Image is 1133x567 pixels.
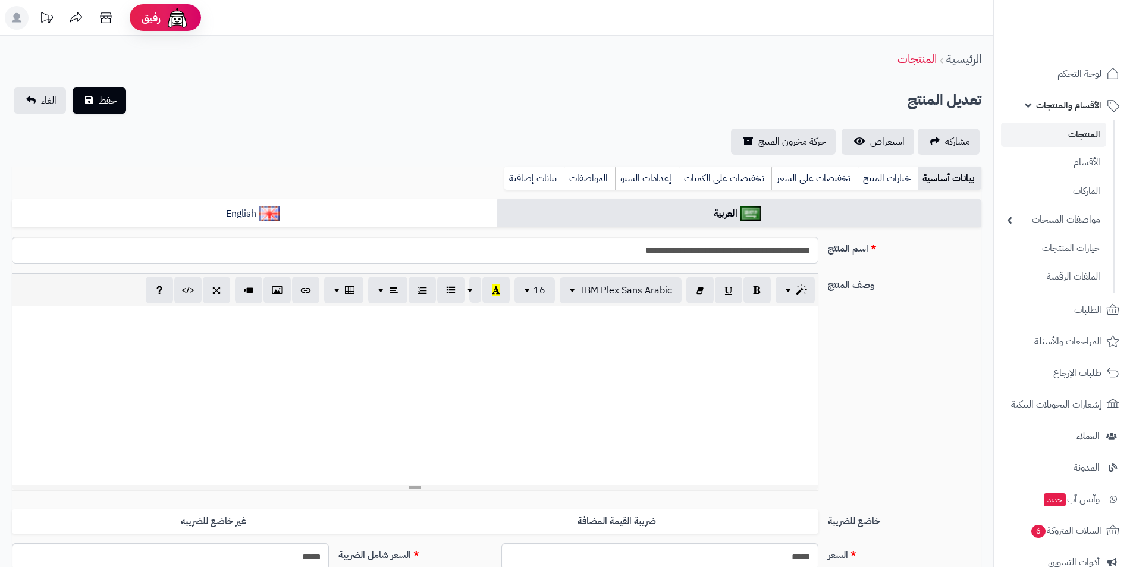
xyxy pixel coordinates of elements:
label: خاضع للضريبة [823,509,986,528]
span: المراجعات والأسئلة [1034,333,1101,350]
a: الرئيسية [946,50,981,68]
a: وآتس آبجديد [1001,485,1126,513]
a: English [12,199,497,228]
a: خيارات المنتجات [1001,236,1106,261]
span: الأقسام والمنتجات [1036,97,1101,114]
span: الغاء [41,93,57,108]
span: المدونة [1074,459,1100,476]
span: السلات المتروكة [1030,522,1101,539]
button: IBM Plex Sans Arabic [560,277,682,303]
a: الملفات الرقمية [1001,264,1106,290]
button: 16 [514,277,555,303]
label: غير خاضع للضريبه [12,509,415,534]
a: الماركات [1001,178,1106,204]
span: استعراض [870,134,905,149]
a: استعراض [842,129,914,155]
span: 6 [1031,525,1046,538]
a: تخفيضات على الكميات [679,167,771,190]
a: المنتجات [1001,123,1106,147]
a: حركة مخزون المنتج [731,129,836,155]
img: English [259,206,280,221]
button: حفظ [73,87,126,114]
span: رفيق [142,11,161,25]
a: السلات المتروكة6 [1001,516,1126,545]
a: خيارات المنتج [858,167,918,190]
a: المنتجات [897,50,937,68]
span: إشعارات التحويلات البنكية [1011,396,1101,413]
label: اسم المنتج [823,237,986,256]
a: الغاء [14,87,66,114]
a: إعدادات السيو [615,167,679,190]
span: جديد [1044,493,1066,506]
span: الطلبات [1074,302,1101,318]
span: مشاركه [945,134,970,149]
span: حركة مخزون المنتج [758,134,826,149]
img: ai-face.png [165,6,189,30]
a: الأقسام [1001,150,1106,176]
label: السعر شامل الضريبة [334,543,497,562]
span: حفظ [99,93,117,108]
h2: تعديل المنتج [908,88,981,112]
span: طلبات الإرجاع [1053,365,1101,381]
span: 16 [533,283,545,297]
a: العربية [497,199,981,228]
a: المراجعات والأسئلة [1001,327,1126,356]
a: تحديثات المنصة [32,6,61,33]
span: لوحة التحكم [1057,65,1101,82]
img: العربية [740,206,761,221]
a: مواصفات المنتجات [1001,207,1106,233]
a: المدونة [1001,453,1126,482]
a: تخفيضات على السعر [771,167,858,190]
span: IBM Plex Sans Arabic [581,283,672,297]
a: إشعارات التحويلات البنكية [1001,390,1126,419]
img: logo-2.png [1052,33,1122,58]
label: ضريبة القيمة المضافة [415,509,818,534]
label: السعر [823,543,986,562]
a: المواصفات [564,167,615,190]
a: بيانات أساسية [918,167,981,190]
span: العملاء [1076,428,1100,444]
a: مشاركه [918,129,980,155]
span: وآتس آب [1043,491,1100,508]
a: طلبات الإرجاع [1001,359,1126,387]
label: وصف المنتج [823,273,986,292]
a: الطلبات [1001,296,1126,324]
a: العملاء [1001,422,1126,450]
a: لوحة التحكم [1001,59,1126,88]
a: بيانات إضافية [504,167,564,190]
